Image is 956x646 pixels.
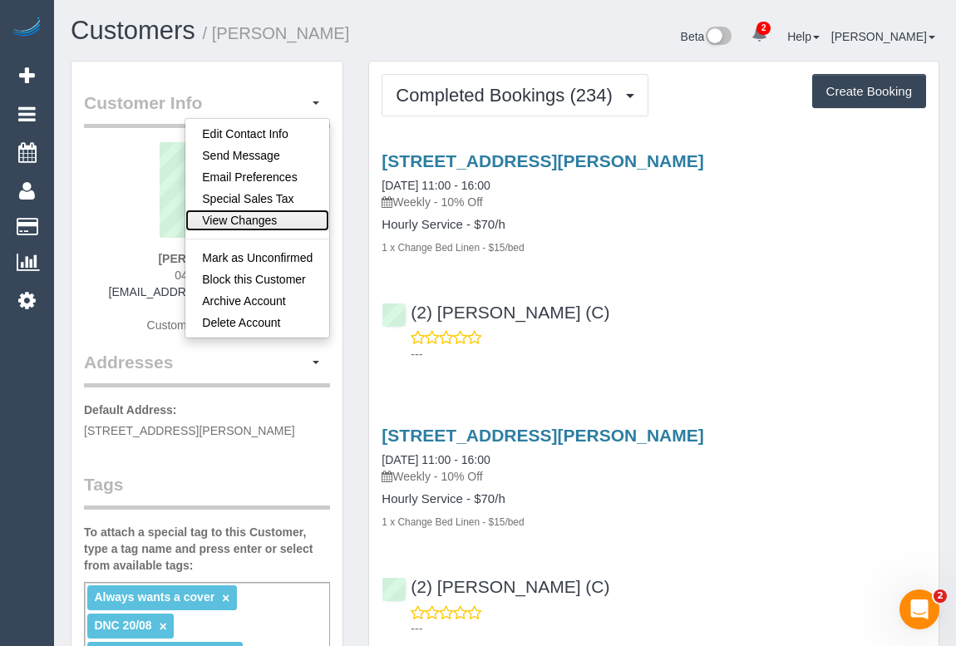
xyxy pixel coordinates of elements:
span: 0421921761 [175,269,239,282]
a: [STREET_ADDRESS][PERSON_NAME] [382,426,703,445]
span: Always wants a cover [94,590,214,604]
a: Help [787,30,820,43]
a: (2) [PERSON_NAME] (C) [382,577,609,596]
a: × [222,591,229,605]
a: Mark as Unconfirmed [185,247,329,269]
legend: Customer Info [84,91,330,128]
strong: [PERSON_NAME] [158,252,255,265]
span: [STREET_ADDRESS][PERSON_NAME] [84,424,295,437]
p: --- [411,620,926,637]
a: [DATE] 11:00 - 16:00 [382,179,490,192]
a: Email Preferences [185,166,329,188]
label: To attach a special tag to this Customer, type a tag name and press enter or select from availabl... [84,524,330,574]
span: Completed Bookings (234) [396,85,620,106]
a: Delete Account [185,312,329,333]
a: Edit Contact Info [185,123,329,145]
button: Completed Bookings (234) [382,74,648,116]
span: Customer since [DATE] [147,318,268,332]
a: × [160,619,167,634]
span: 2 [934,589,947,603]
a: 2 [743,17,776,53]
p: Weekly - 10% Off [382,194,926,210]
small: / [PERSON_NAME] [203,24,350,42]
legend: Tags [84,472,330,510]
a: Customers [71,16,195,45]
small: 1 x Change Bed Linen - $15/bed [382,242,524,254]
a: [PERSON_NAME] [831,30,935,43]
h4: Hourly Service - $70/h [382,218,926,232]
p: Weekly - 10% Off [382,468,926,485]
a: View Changes [185,210,329,231]
a: [STREET_ADDRESS][PERSON_NAME] [382,151,703,170]
label: Default Address: [84,402,177,418]
span: 2 [756,22,771,35]
span: DNC 20/08 [94,619,151,632]
iframe: Intercom live chat [899,589,939,629]
small: 1 x Change Bed Linen - $15/bed [382,516,524,528]
img: New interface [704,27,732,48]
a: (2) [PERSON_NAME] (C) [382,303,609,322]
h4: Hourly Service - $70/h [382,492,926,506]
a: Special Sales Tax [185,188,329,210]
p: --- [411,346,926,362]
a: Archive Account [185,290,329,312]
a: Beta [681,30,732,43]
a: Send Message [185,145,329,166]
img: Automaid Logo [10,17,43,40]
a: Block this Customer [185,269,329,290]
a: [EMAIL_ADDRESS][DOMAIN_NAME] [109,285,306,298]
button: Create Booking [812,74,926,109]
a: [DATE] 11:00 - 16:00 [382,453,490,466]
